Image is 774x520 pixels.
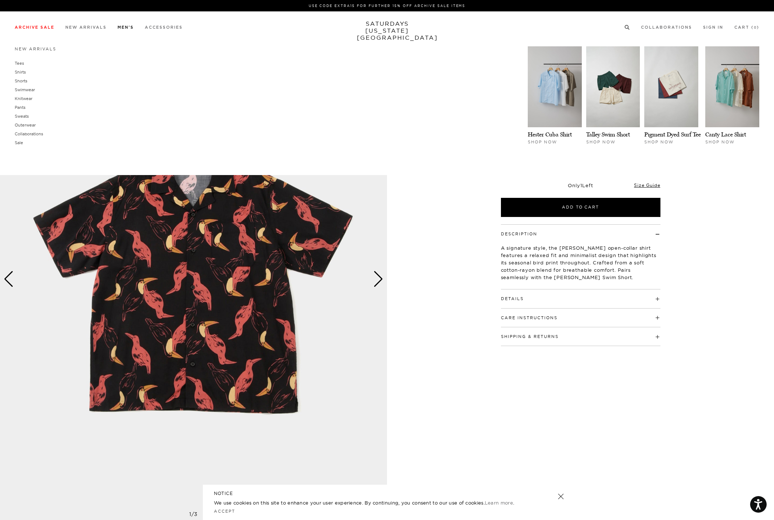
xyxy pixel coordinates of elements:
p: A signature style, the [PERSON_NAME] open-collar shirt features a relaxed fit and minimalist desi... [501,244,660,281]
a: Archive Sale [15,25,54,29]
a: Sweats [15,114,29,119]
button: Add to Cart [501,198,660,217]
a: Outerwear [15,122,36,128]
button: Shipping & Returns [501,335,559,339]
a: Accept [214,509,235,514]
div: Next slide [373,271,383,287]
a: Accessories [145,25,183,29]
span: 1 [580,182,583,188]
a: New Arrivals [15,46,56,51]
a: SATURDAYS[US_STATE][GEOGRAPHIC_DATA] [357,20,418,41]
a: Sign In [703,25,723,29]
a: Collaborations [641,25,692,29]
a: Talley Swim Short [586,131,630,138]
button: Details [501,297,524,301]
h5: NOTICE [214,490,560,497]
a: Men's [118,25,134,29]
p: Use Code EXTRA15 for Further 15% Off Archive Sale Items [18,3,756,8]
a: Canty Lace Shirt [705,131,746,138]
a: Sale [15,140,23,145]
button: Care Instructions [501,316,558,320]
a: New Arrivals [65,25,107,29]
a: Swimwear [15,87,35,92]
div: Previous slide [4,271,14,287]
a: Learn more [485,500,513,506]
a: Pants [15,105,25,110]
a: Pigment Dyed Surf Tee [644,131,701,138]
a: Collaborations [15,131,43,136]
p: We use cookies on this site to enhance your user experience. By continuing, you consent to our us... [214,499,534,506]
a: Size Guide [634,182,660,188]
a: Tees [15,61,24,66]
a: Cart (0) [734,25,759,29]
span: 3 [194,511,198,517]
div: Only Left [501,182,660,189]
a: Hester Cuba Shirt [528,131,572,138]
span: 1 [189,511,191,517]
button: Description [501,232,537,236]
a: Shirts [15,70,26,75]
a: Knitwear [15,96,32,101]
small: 0 [754,26,757,29]
a: Shorts [15,78,27,83]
